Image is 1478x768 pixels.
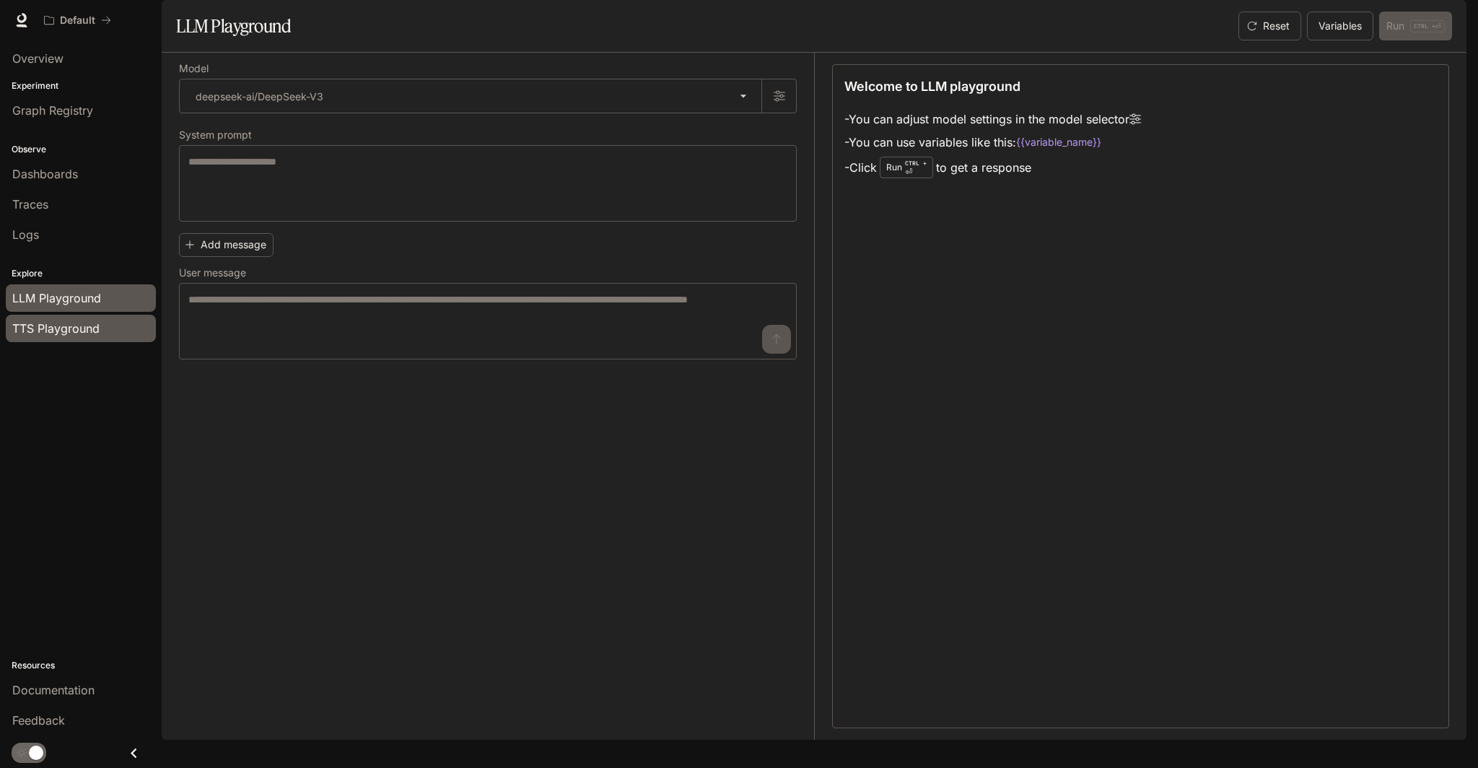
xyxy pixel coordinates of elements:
[1238,12,1301,40] button: Reset
[179,233,274,257] button: Add message
[60,14,95,27] p: Default
[844,108,1141,131] li: - You can adjust model settings in the model selector
[179,268,246,278] p: User message
[905,159,927,167] p: CTRL +
[196,89,323,104] p: deepseek-ai/DeepSeek-V3
[1016,135,1101,149] code: {{variable_name}}
[180,79,761,113] div: deepseek-ai/DeepSeek-V3
[1307,12,1373,40] button: Variables
[905,159,927,176] p: ⏎
[179,130,252,140] p: System prompt
[844,131,1141,154] li: - You can use variables like this:
[844,77,1020,96] p: Welcome to LLM playground
[844,154,1141,181] li: - Click to get a response
[880,157,933,178] div: Run
[176,12,291,40] h1: LLM Playground
[38,6,118,35] button: All workspaces
[179,64,209,74] p: Model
